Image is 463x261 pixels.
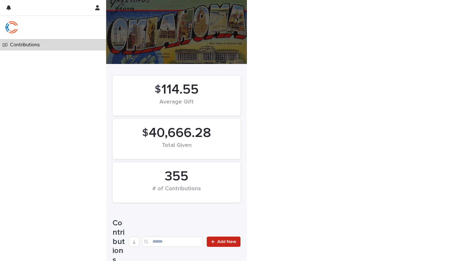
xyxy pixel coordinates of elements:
[123,185,230,199] div: # of Contributions
[155,84,161,96] span: $
[142,127,148,139] span: $
[207,237,241,247] a: Add New
[123,99,230,112] div: Average Gift
[142,237,203,247] input: Search
[7,42,45,48] p: Contributions
[161,82,199,98] span: 114.55
[217,239,236,244] span: Add New
[123,168,230,184] div: 355
[5,21,18,34] img: qJrBEDQOT26p5MY9181R
[149,125,211,141] span: 40,666.28
[123,142,230,156] div: Total Given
